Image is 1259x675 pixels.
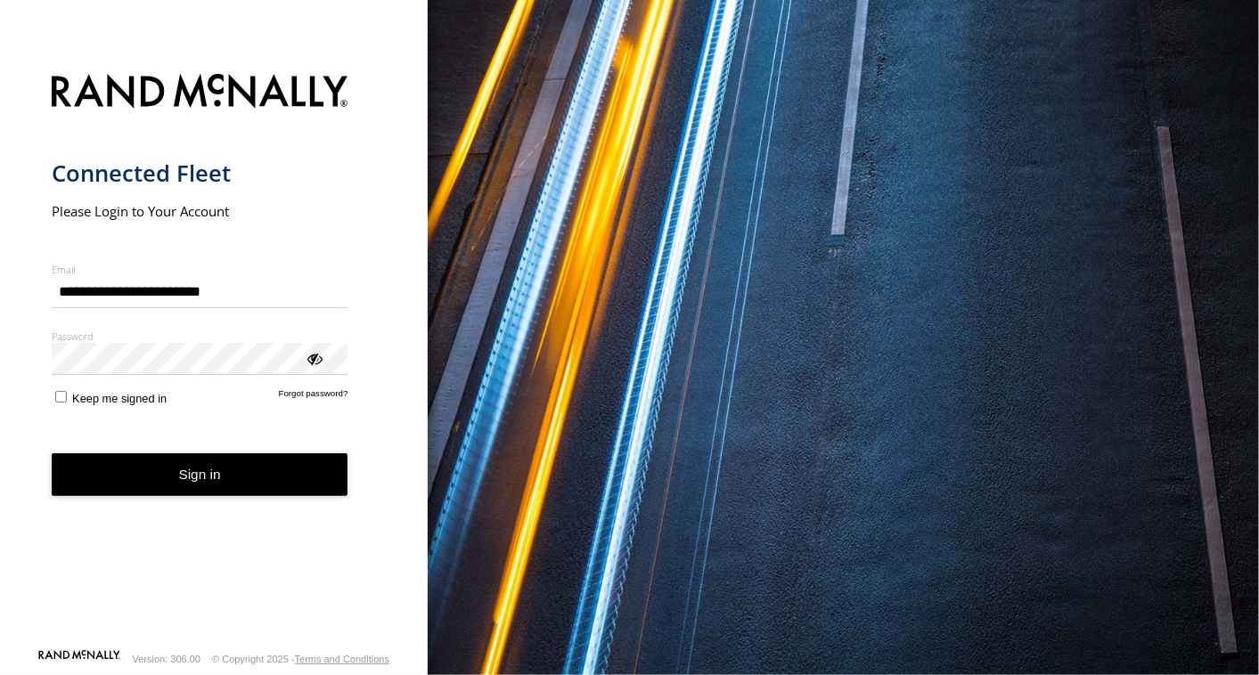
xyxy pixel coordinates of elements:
span: Keep me signed in [72,392,167,405]
label: Password [52,329,348,343]
div: ViewPassword [305,349,323,367]
div: Version: 306.00 [133,654,200,664]
button: Sign in [52,453,348,497]
h1: Connected Fleet [52,159,348,188]
form: main [52,63,377,648]
a: Visit our Website [38,650,120,668]
div: © Copyright 2025 - [212,654,389,664]
h2: Please Login to Your Account [52,202,348,220]
label: Email [52,263,348,276]
img: Rand McNally [52,70,348,116]
input: Keep me signed in [55,391,67,403]
a: Forgot password? [279,388,348,405]
a: Terms and Conditions [295,654,389,664]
